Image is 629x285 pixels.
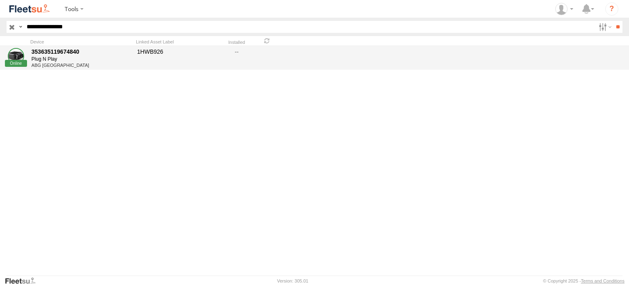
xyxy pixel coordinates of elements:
[605,2,618,16] i: ?
[136,39,218,45] div: Linked Asset Label
[277,278,308,283] div: Version: 305.01
[30,39,133,45] div: Device
[221,41,252,45] div: Installed
[8,3,51,14] img: fleetsu-logo-horizontal.svg
[581,278,624,283] a: Terms and Conditions
[17,21,24,33] label: Search Query
[595,21,613,33] label: Search Filter Options
[32,48,131,55] div: 353635119674840
[32,56,131,63] div: Plug N Play
[543,278,624,283] div: © Copyright 2025 -
[136,47,218,69] div: 1HWB926
[262,37,272,45] span: Refresh
[32,63,131,68] div: ABG [GEOGRAPHIC_DATA]
[552,3,576,15] div: Nyle Hefron
[5,277,42,285] a: Visit our Website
